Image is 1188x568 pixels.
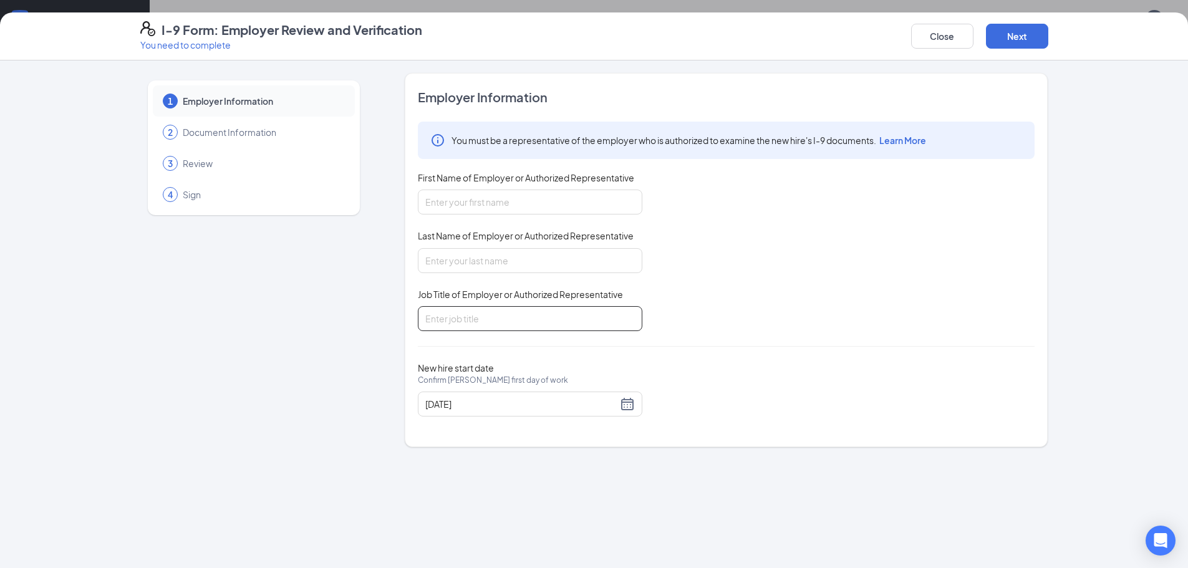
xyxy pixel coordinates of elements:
span: Last Name of Employer or Authorized Representative [418,229,634,242]
svg: Info [430,133,445,148]
span: 4 [168,188,173,201]
button: Close [911,24,973,49]
p: You need to complete [140,39,422,51]
span: 2 [168,126,173,138]
span: Review [183,157,342,170]
input: Enter job title [418,306,642,331]
div: Open Intercom Messenger [1146,526,1176,556]
h4: I-9 Form: Employer Review and Verification [162,21,422,39]
input: Enter your last name [418,248,642,273]
span: Job Title of Employer or Authorized Representative [418,288,623,301]
button: Next [986,24,1048,49]
span: New hire start date [418,362,568,399]
span: Document Information [183,126,342,138]
span: Confirm [PERSON_NAME] first day of work [418,374,568,387]
span: First Name of Employer or Authorized Representative [418,171,634,184]
a: Learn More [876,135,926,146]
input: Enter your first name [418,190,642,214]
span: Sign [183,188,342,201]
span: You must be a representative of the employer who is authorized to examine the new hire's I-9 docu... [452,134,926,147]
input: 08/25/2025 [425,397,617,411]
span: 1 [168,95,173,107]
span: Learn More [879,135,926,146]
span: Employer Information [418,89,1035,106]
span: 3 [168,157,173,170]
span: Employer Information [183,95,342,107]
svg: FormI9EVerifyIcon [140,21,155,36]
